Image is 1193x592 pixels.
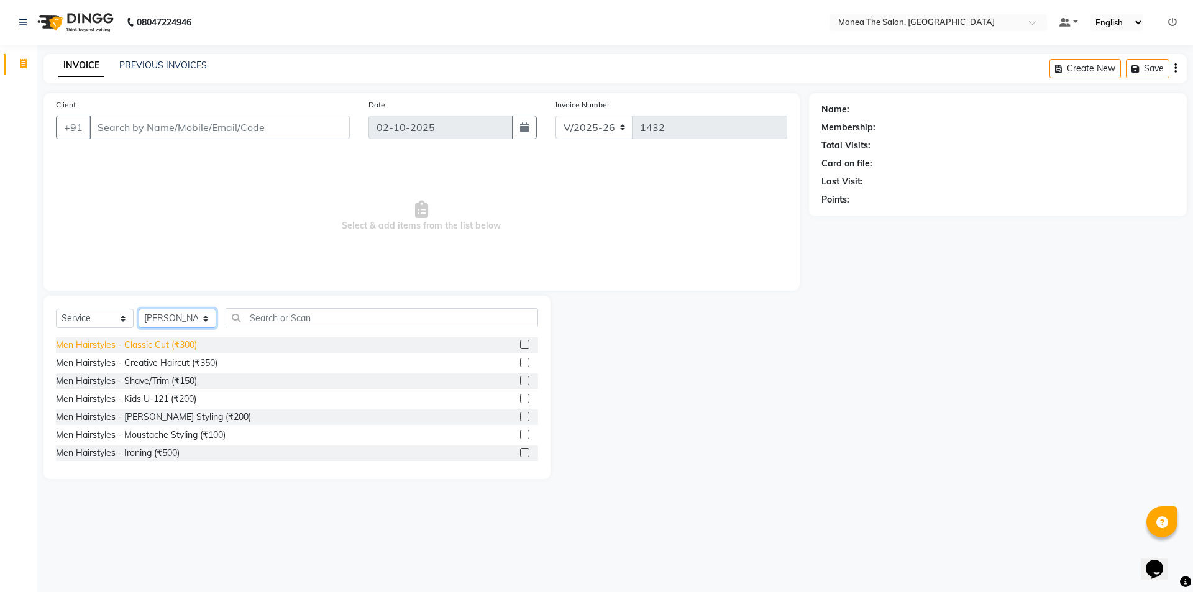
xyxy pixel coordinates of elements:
label: Invoice Number [555,99,610,111]
iframe: chat widget [1141,542,1181,580]
label: Date [368,99,385,111]
button: Save [1126,59,1169,78]
button: Create New [1049,59,1121,78]
a: PREVIOUS INVOICES [119,60,207,71]
button: +91 [56,116,91,139]
div: Men Hairstyles - Kids U-121 (₹200) [56,393,196,406]
div: Men Hairstyles - Classic Cut (₹300) [56,339,197,352]
b: 08047224946 [137,5,191,40]
div: Card on file: [821,157,872,170]
div: Men Hairstyles - Moustache Styling (₹100) [56,429,226,442]
div: Men Hairstyles - Ironing (₹500) [56,447,180,460]
div: Membership: [821,121,875,134]
div: Men Hairstyles - [PERSON_NAME] Styling (₹200) [56,411,251,424]
div: Last Visit: [821,175,863,188]
div: Total Visits: [821,139,871,152]
input: Search or Scan [226,308,538,327]
label: Client [56,99,76,111]
span: Select & add items from the list below [56,154,787,278]
div: Men Hairstyles - Creative Haircut (₹350) [56,357,217,370]
img: logo [32,5,117,40]
div: Name: [821,103,849,116]
div: Points: [821,193,849,206]
input: Search by Name/Mobile/Email/Code [89,116,350,139]
div: Men Hairstyles - Shave/Trim (₹150) [56,375,197,388]
a: INVOICE [58,55,104,77]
